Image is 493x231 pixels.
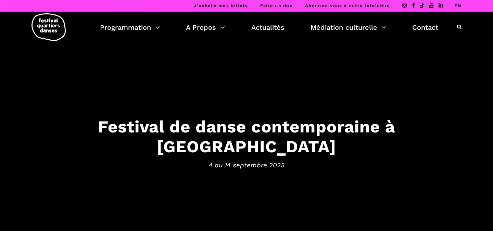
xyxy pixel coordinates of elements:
[186,22,225,33] a: A Propos
[260,3,293,8] a: Faire un don
[194,3,248,8] a: J’achète mes billets
[100,22,160,33] a: Programmation
[311,22,386,33] a: Médiation culturelle
[305,3,390,8] a: Abonnez-vous à notre infolettre
[251,22,285,33] a: Actualités
[34,160,459,170] span: 4 au 14 septembre 2025
[31,13,66,41] img: logo-fqd-med
[412,22,438,33] a: Contact
[34,116,459,157] h3: Festival de danse contemporaine à [GEOGRAPHIC_DATA]
[454,3,462,8] a: EN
